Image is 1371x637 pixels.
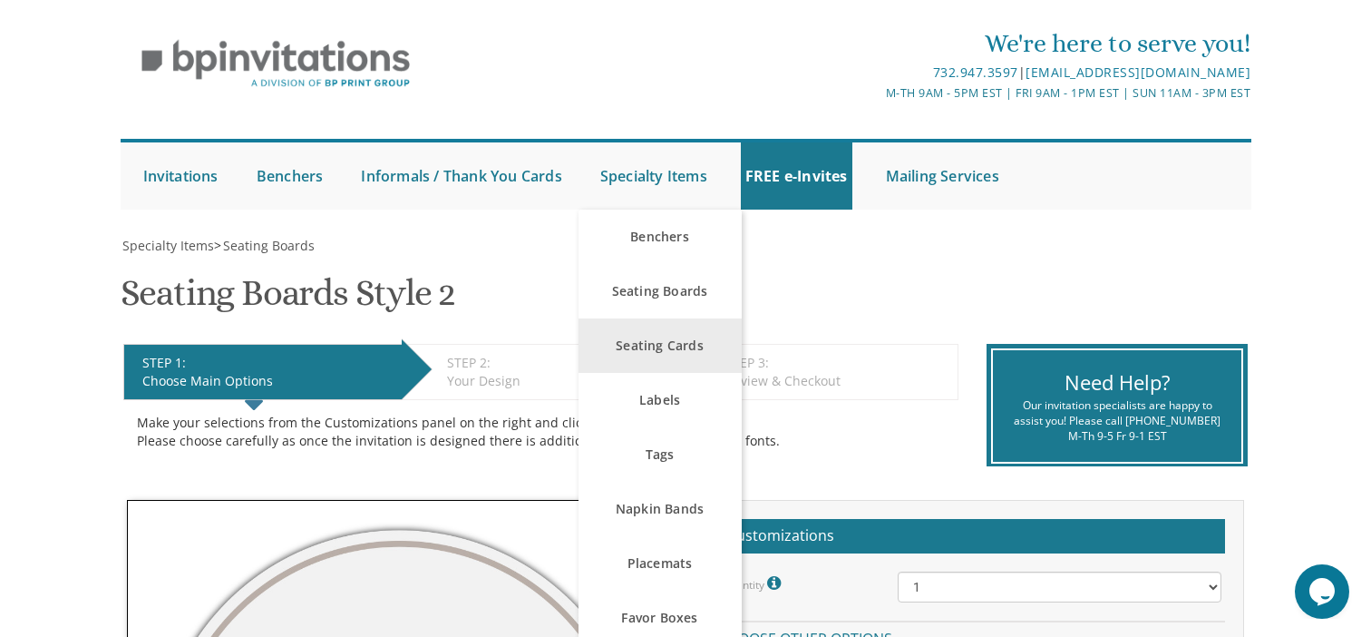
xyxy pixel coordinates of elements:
a: Seating Boards [579,264,742,318]
a: Specialty Items [121,237,214,254]
div: STEP 3: [725,354,948,372]
span: > [214,237,315,254]
div: M-Th 9am - 5pm EST | Fri 9am - 1pm EST | Sun 11am - 3pm EST [498,83,1250,103]
a: Specialty Items [596,142,712,210]
h1: Seating Boards Style 2 [121,273,456,327]
a: 732.947.3597 [933,64,1018,81]
div: | [498,62,1250,83]
a: Seating Boards [221,237,315,254]
div: Make your selections from the Customizations panel on the right and click NEXT Please choose care... [137,414,945,450]
a: Labels [579,373,742,427]
div: Your Design [447,372,671,390]
a: Informals / Thank You Cards [356,142,566,210]
img: BP Invitation Loft [121,26,432,102]
h2: Customizations [718,519,1225,554]
div: Choose Main Options [142,372,393,390]
span: Seating Boards [223,237,315,254]
label: Quantity [722,572,785,595]
a: Benchers [252,142,328,210]
a: Napkin Bands [579,482,742,536]
div: STEP 2: [447,354,671,372]
div: Need Help? [1006,368,1227,397]
div: Our invitation specialists are happy to assist you! Please call [PHONE_NUMBER] M-Th 9-5 Fr 9-1 EST [1006,397,1227,444]
a: Placemats [579,536,742,591]
a: Invitations [139,142,223,210]
a: FREE e-Invites [741,142,852,210]
div: We're here to serve you! [498,25,1250,62]
div: Review & Checkout [725,372,948,390]
a: [EMAIL_ADDRESS][DOMAIN_NAME] [1026,64,1250,81]
a: Mailing Services [881,142,1004,210]
a: Tags [579,427,742,482]
span: Specialty Items [122,237,214,254]
a: Seating Cards [579,318,742,373]
a: Benchers [579,210,742,264]
div: STEP 1: [142,354,393,372]
iframe: chat widget [1295,564,1353,619]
